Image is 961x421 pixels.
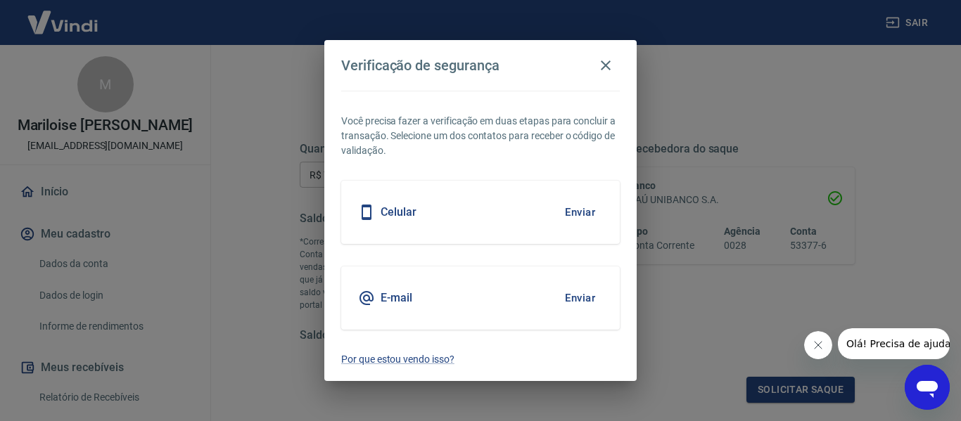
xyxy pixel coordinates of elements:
span: Olá! Precisa de ajuda? [8,10,118,21]
p: Você precisa fazer a verificação em duas etapas para concluir a transação. Selecione um dos conta... [341,114,620,158]
iframe: Botão para abrir a janela de mensagens [905,365,950,410]
h5: E-mail [381,291,412,305]
h4: Verificação de segurança [341,57,499,74]
button: Enviar [557,283,603,313]
a: Por que estou vendo isso? [341,352,620,367]
h5: Celular [381,205,416,219]
iframe: Mensagem da empresa [838,328,950,359]
iframe: Fechar mensagem [804,331,832,359]
button: Enviar [557,197,603,227]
